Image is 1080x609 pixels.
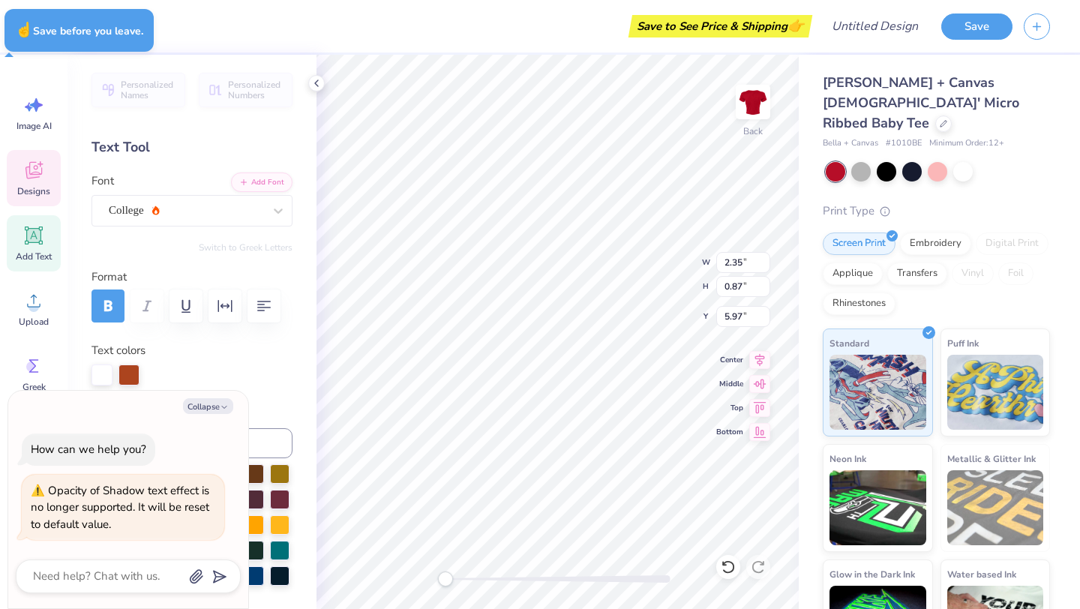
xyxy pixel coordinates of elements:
input: Untitled Design [820,11,930,41]
span: Personalized Numbers [228,79,283,100]
span: Metallic & Glitter Ink [947,451,1036,466]
button: Add Font [231,172,292,192]
button: Switch to Greek Letters [199,241,292,253]
div: Opacity of Shadow text effect is no longer supported. It will be reset to default value. [31,482,215,533]
span: Image AI [16,120,52,132]
span: 👉 [787,16,804,34]
div: Text Tool [91,137,292,157]
img: Neon Ink [829,470,926,545]
span: # 1010BE [886,137,922,150]
span: Minimum Order: 12 + [929,137,1004,150]
span: [PERSON_NAME] + Canvas [DEMOGRAPHIC_DATA]' Micro Ribbed Baby Tee [823,73,1019,132]
div: Vinyl [952,262,994,285]
div: Foil [998,262,1033,285]
div: Print Type [823,202,1050,220]
span: Greek [22,381,46,393]
div: Digital Print [976,232,1048,255]
button: Collapse [183,398,233,414]
label: Font [91,172,114,190]
div: Embroidery [900,232,971,255]
span: Neon Ink [829,451,866,466]
button: Save [941,13,1012,40]
img: Standard [829,355,926,430]
div: Save to See Price & Shipping [632,15,808,37]
img: Metallic & Glitter Ink [947,470,1044,545]
span: Puff Ink [947,335,979,351]
div: Back [743,124,763,138]
div: Screen Print [823,232,895,255]
div: Transfers [887,262,947,285]
div: How can we help you? [31,442,146,457]
span: Glow in the Dark Ink [829,566,915,582]
span: Center [716,354,743,366]
span: Bella + Canvas [823,137,878,150]
span: Top [716,402,743,414]
span: Water based Ink [947,566,1016,582]
span: Designs [17,185,50,197]
img: Puff Ink [947,355,1044,430]
span: Standard [829,335,869,351]
button: Personalized Numbers [199,73,292,107]
button: Personalized Names [91,73,185,107]
span: Add Text [16,250,52,262]
span: Personalized Names [121,79,176,100]
label: Text colors [91,342,145,359]
label: Format [91,268,292,286]
span: Upload [19,316,49,328]
div: Rhinestones [823,292,895,315]
span: Bottom [716,426,743,438]
img: Back [738,87,768,117]
span: Middle [716,378,743,390]
div: Applique [823,262,883,285]
div: Accessibility label [438,571,453,586]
